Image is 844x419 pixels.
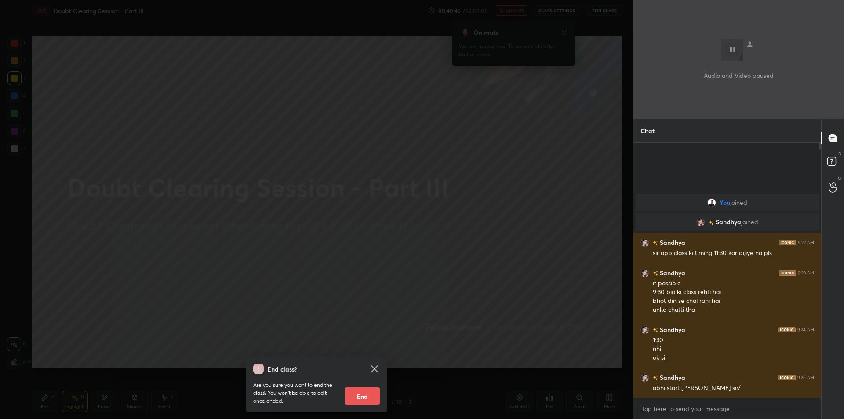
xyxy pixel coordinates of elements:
[720,199,730,206] span: You
[658,238,685,247] h6: Sandhya
[658,325,685,334] h6: Sandhya
[653,384,814,393] div: abhi start [PERSON_NAME] sir/
[797,327,814,332] div: 9:24 AM
[839,126,841,132] p: T
[640,269,649,277] img: 085bd21922ea4424b33eb54cb4e3aef1.jpg
[709,220,714,225] img: no-rating-badge.077c3623.svg
[653,279,814,288] div: if possible
[653,297,814,306] div: bhot din se chal rahi hai
[653,288,814,297] div: 9:30 bio ki class rehti hai
[704,71,774,80] p: Audio and Video paused
[653,375,658,380] img: no-rating-badge.077c3623.svg
[653,249,814,258] div: sir app class ki timing 11:30 kar dijiye na pls
[633,119,662,142] p: Chat
[838,150,841,157] p: D
[778,375,796,380] img: iconic-dark.1390631f.png
[653,336,814,345] div: 1:30
[707,198,716,207] img: a23c7d1b6cba430992ed97ba714bd577.jpg
[633,192,821,398] div: grid
[778,327,796,332] img: iconic-dark.1390631f.png
[797,375,814,380] div: 9:26 AM
[741,219,758,226] span: joined
[640,325,649,334] img: 085bd21922ea4424b33eb54cb4e3aef1.jpg
[730,199,747,206] span: joined
[838,175,841,182] p: G
[653,306,814,314] div: unka chutti tha
[653,271,658,276] img: no-rating-badge.077c3623.svg
[267,364,297,374] h4: End class?
[716,219,741,226] span: Sandhya
[653,353,814,362] div: ok sir
[658,268,685,277] h6: Sandhya
[658,373,685,382] h6: Sandhya
[640,373,649,382] img: 085bd21922ea4424b33eb54cb4e3aef1.jpg
[798,270,814,276] div: 9:23 AM
[653,240,658,245] img: no-rating-badge.077c3623.svg
[253,381,338,405] p: Are you sure you want to end the class? You won’t be able to edit once ended.
[779,270,796,276] img: iconic-dark.1390631f.png
[653,345,814,353] div: nhi
[798,240,814,245] div: 9:22 AM
[653,328,658,332] img: no-rating-badge.077c3623.svg
[696,218,705,226] img: 085bd21922ea4424b33eb54cb4e3aef1.jpg
[779,240,796,245] img: iconic-dark.1390631f.png
[640,238,649,247] img: 085bd21922ea4424b33eb54cb4e3aef1.jpg
[345,387,380,405] button: End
